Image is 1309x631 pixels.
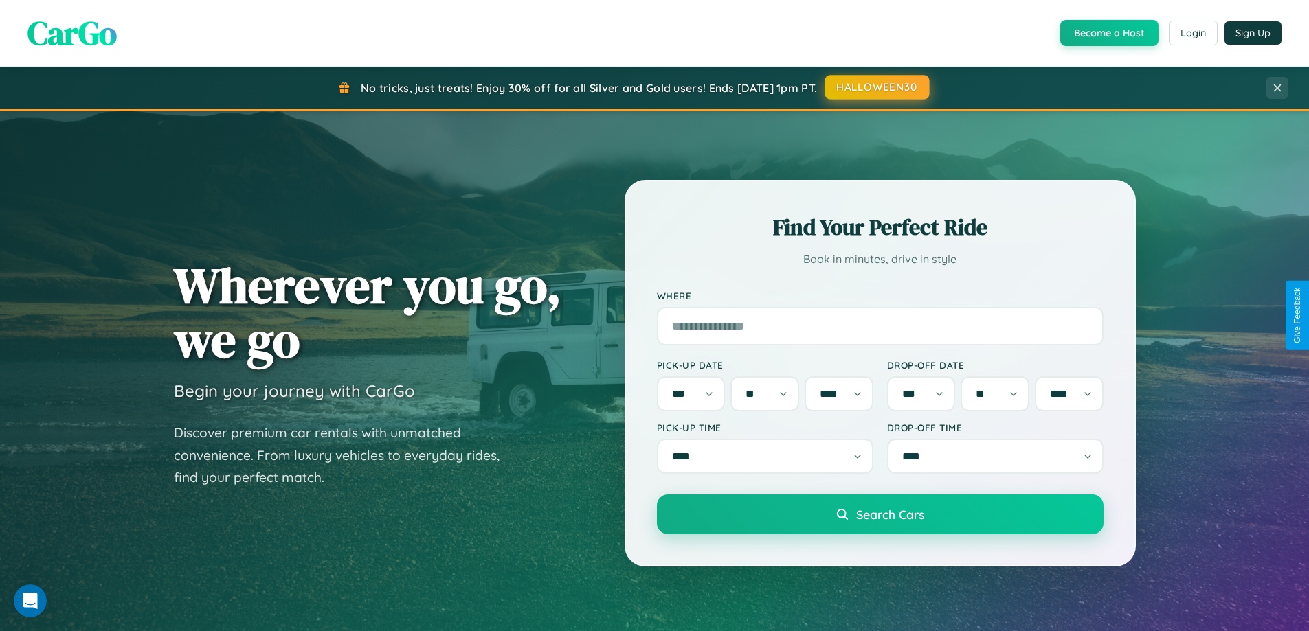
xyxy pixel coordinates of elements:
[174,380,415,401] h3: Begin your journey with CarGo
[174,422,517,489] p: Discover premium car rentals with unmatched convenience. From luxury vehicles to everyday rides, ...
[657,290,1104,301] label: Where
[887,422,1104,433] label: Drop-off Time
[1224,21,1282,45] button: Sign Up
[856,507,924,522] span: Search Cars
[27,10,117,56] span: CarGo
[657,494,1104,534] button: Search Cars
[361,81,817,95] span: No tricks, just treats! Enjoy 30% off for all Silver and Gold users! Ends [DATE] 1pm PT.
[657,212,1104,242] h2: Find Your Perfect Ride
[887,359,1104,371] label: Drop-off Date
[657,249,1104,269] p: Book in minutes, drive in style
[1060,20,1159,46] button: Become a Host
[1169,21,1218,45] button: Login
[1293,288,1302,343] div: Give Feedback
[825,75,930,100] button: HALLOWEEN30
[657,359,873,371] label: Pick-up Date
[657,422,873,433] label: Pick-up Time
[14,584,47,617] iframe: Intercom live chat
[174,258,561,367] h1: Wherever you go, we go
